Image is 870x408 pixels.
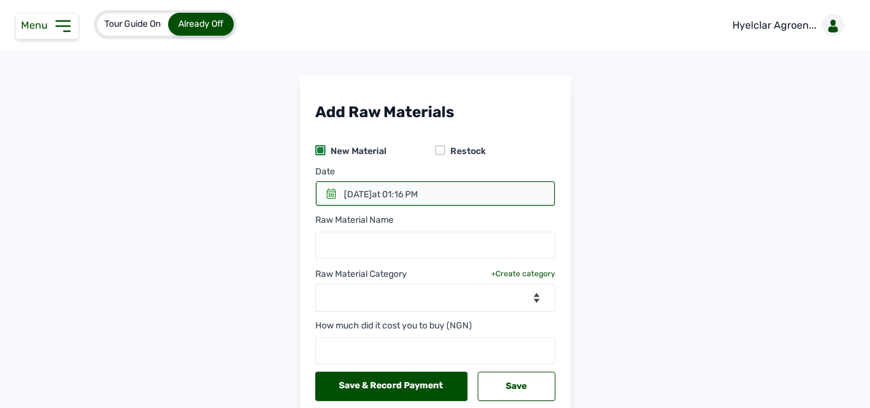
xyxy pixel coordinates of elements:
div: Raw Material Category [315,268,407,281]
a: Hyelclar Agroen... [722,8,850,43]
div: Save [478,372,555,401]
span: Tour Guide On [104,18,160,29]
div: New Material [325,145,387,158]
div: [DATE] [344,188,418,201]
span: at 01:16 PM [372,189,418,200]
div: Date [315,165,555,181]
div: How much did it cost you to buy (NGN) [315,320,555,332]
span: Already Off [178,18,224,29]
p: Hyelclar Agroen... [732,18,817,33]
div: +Create category [491,269,555,279]
div: Restock [445,145,486,158]
div: Raw Material Name [315,214,555,227]
div: Add Raw Materials [315,102,555,122]
span: Menu [21,19,53,31]
div: Save & Record Payment [315,372,468,401]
